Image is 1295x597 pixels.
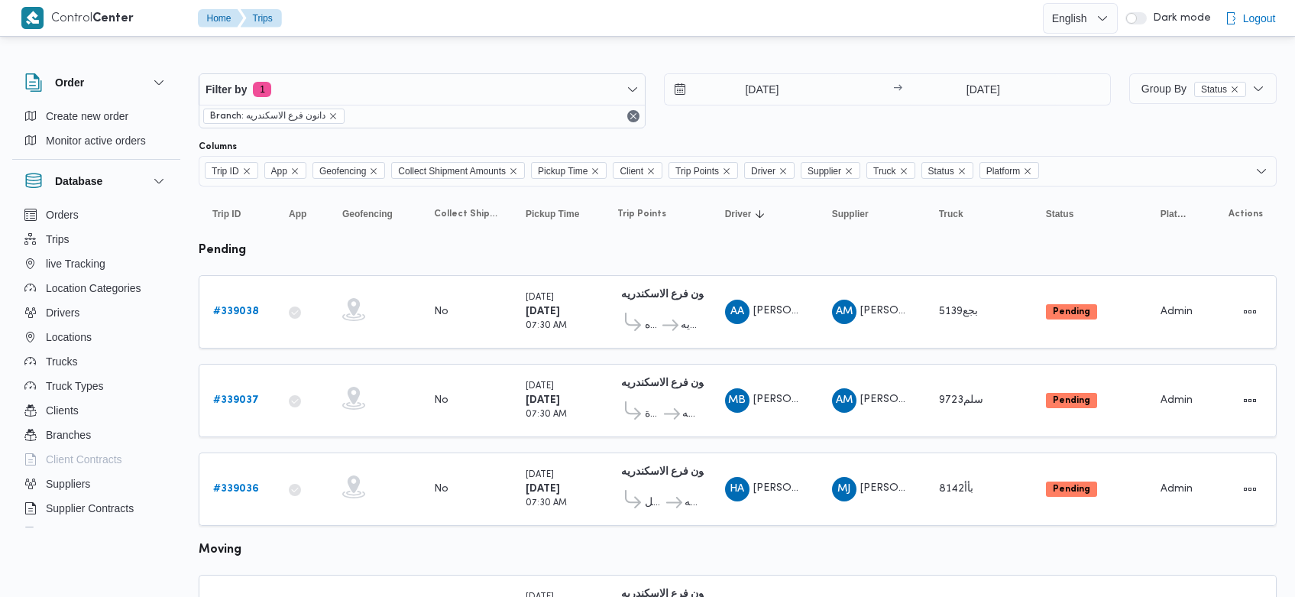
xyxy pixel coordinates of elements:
[860,483,1017,493] span: [PERSON_NAME][DATE] بسيوني
[826,202,918,226] button: Supplier
[434,305,448,319] div: No
[1046,208,1074,220] span: Status
[1238,388,1262,413] button: Actions
[939,307,978,316] span: بجع5139
[725,300,749,324] div: Ahmad Aihab Muhammad Yousf RIshd
[832,477,856,501] div: Muhammad Jmuaah Dsaoqai Bsaioni
[1229,208,1263,220] span: Actions
[836,300,853,324] span: AM
[751,163,775,180] span: Driver
[1161,395,1193,405] span: Admin
[213,480,259,498] a: #339036
[1154,202,1193,226] button: Platform
[213,391,259,410] a: #339037
[46,352,77,371] span: Trucks
[836,388,853,413] span: AM
[832,208,869,220] span: Supplier
[685,494,697,512] span: دانون فرع الاسكندريه
[198,9,244,28] button: Home
[46,377,103,395] span: Truck Types
[1040,202,1139,226] button: Status
[264,162,306,179] span: App
[434,208,498,220] span: Collect Shipment Amounts
[12,203,180,534] div: Database
[939,208,963,220] span: Truck
[213,303,259,321] a: #339038
[844,167,853,176] button: Remove Supplier from selection in this group
[199,141,237,153] label: Columns
[526,307,560,316] b: [DATE]
[46,255,105,273] span: live Tracking
[1230,85,1239,94] button: remove selected entity
[725,388,749,413] div: Mustfi Bkar Abadalamuaatai Hassan
[832,300,856,324] div: Amaro Muhammad Muhammad Yousf
[24,172,168,190] button: Database
[1161,484,1193,494] span: Admin
[531,162,607,179] span: Pickup Time
[46,475,90,493] span: Suppliers
[205,162,258,179] span: Trip ID
[591,167,600,176] button: Remove Pickup Time from selection in this group
[1238,300,1262,324] button: Actions
[206,202,267,226] button: Trip ID
[283,202,321,226] button: App
[779,167,788,176] button: Remove Driver from selection in this group
[329,112,338,121] button: remove selected entity
[1219,3,1282,34] button: Logout
[18,300,174,325] button: Drivers
[928,163,954,180] span: Status
[907,74,1059,105] input: Press the down key to open a popover containing a calendar.
[46,279,141,297] span: Location Categories
[1053,396,1090,405] b: Pending
[753,483,931,493] span: [PERSON_NAME] [PERSON_NAME]
[46,206,79,224] span: Orders
[46,450,122,469] span: Client Contracts
[46,230,70,248] span: Trips
[1243,9,1276,28] span: Logout
[801,162,860,179] span: Supplier
[986,163,1021,180] span: Platform
[18,398,174,423] button: Clients
[289,208,306,220] span: App
[46,131,146,150] span: Monitor active orders
[18,325,174,349] button: Locations
[1161,307,1193,316] span: Admin
[957,167,966,176] button: Remove Status from selection in this group
[212,208,241,220] span: Trip ID
[526,208,579,220] span: Pickup Time
[730,300,744,324] span: AA
[18,374,174,398] button: Truck Types
[55,172,102,190] h3: Database
[808,163,841,180] span: Supplier
[921,162,973,179] span: Status
[434,394,448,407] div: No
[241,9,282,28] button: Trips
[526,382,554,391] small: [DATE]
[18,447,174,472] button: Client Contracts
[92,13,134,24] b: Center
[46,107,128,125] span: Create new order
[860,306,947,316] span: [PERSON_NAME]
[46,499,134,518] span: Supplier Contracts
[391,162,525,179] span: Collect Shipment Amounts
[18,276,174,300] button: Location Categories
[873,163,896,180] span: Truck
[18,251,174,276] button: live Tracking
[55,73,84,92] h3: Order
[526,471,554,479] small: [DATE]
[199,544,241,556] b: moving
[319,163,366,180] span: Geofencing
[369,167,378,176] button: Remove Geofencing from selection in this group
[624,107,643,125] button: Remove
[203,109,345,124] span: Branch: دانون فرع الاسكندريه
[1238,477,1262,501] button: Actions
[18,104,174,128] button: Create new order
[753,306,931,316] span: [PERSON_NAME] [PERSON_NAME]
[645,405,662,423] span: قسم المنتزة
[1201,83,1227,96] span: Status
[15,536,64,582] iframe: chat widget
[681,316,697,335] span: دانون فرع الاسكندريه
[722,167,731,176] button: Remove Trip Points from selection in this group
[893,84,902,95] div: →
[669,162,738,179] span: Trip Points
